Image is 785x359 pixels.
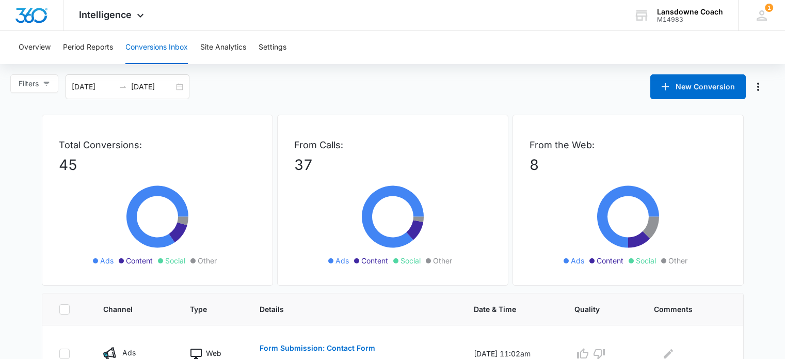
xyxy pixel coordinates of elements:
[190,304,220,315] span: Type
[474,304,535,315] span: Date & Time
[400,255,421,266] span: Social
[654,304,711,315] span: Comments
[657,16,723,23] div: account id
[165,255,185,266] span: Social
[530,138,727,152] p: From the Web:
[125,31,188,64] button: Conversions Inbox
[122,347,136,358] p: Ads
[119,83,127,91] span: to
[765,4,773,12] div: notifications count
[198,255,217,266] span: Other
[433,255,452,266] span: Other
[636,255,656,266] span: Social
[294,154,491,176] p: 37
[361,255,388,266] span: Content
[335,255,349,266] span: Ads
[597,255,623,266] span: Content
[79,9,132,20] span: Intelligence
[259,31,286,64] button: Settings
[63,31,113,64] button: Period Reports
[765,4,773,12] span: 1
[294,138,491,152] p: From Calls:
[126,255,153,266] span: Content
[530,154,727,176] p: 8
[10,74,58,93] button: Filters
[574,304,614,315] span: Quality
[119,83,127,91] span: swap-right
[260,304,434,315] span: Details
[131,81,174,92] input: End date
[72,81,115,92] input: Start date
[103,304,150,315] span: Channel
[59,138,256,152] p: Total Conversions:
[206,348,221,358] p: Web
[19,78,39,89] span: Filters
[19,31,51,64] button: Overview
[571,255,584,266] span: Ads
[200,31,246,64] button: Site Analytics
[657,8,723,16] div: account name
[668,255,687,266] span: Other
[650,74,746,99] button: New Conversion
[260,345,375,352] p: Form Submission: Contact Form
[59,154,256,176] p: 45
[750,79,766,95] button: Manage Numbers
[100,255,114,266] span: Ads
